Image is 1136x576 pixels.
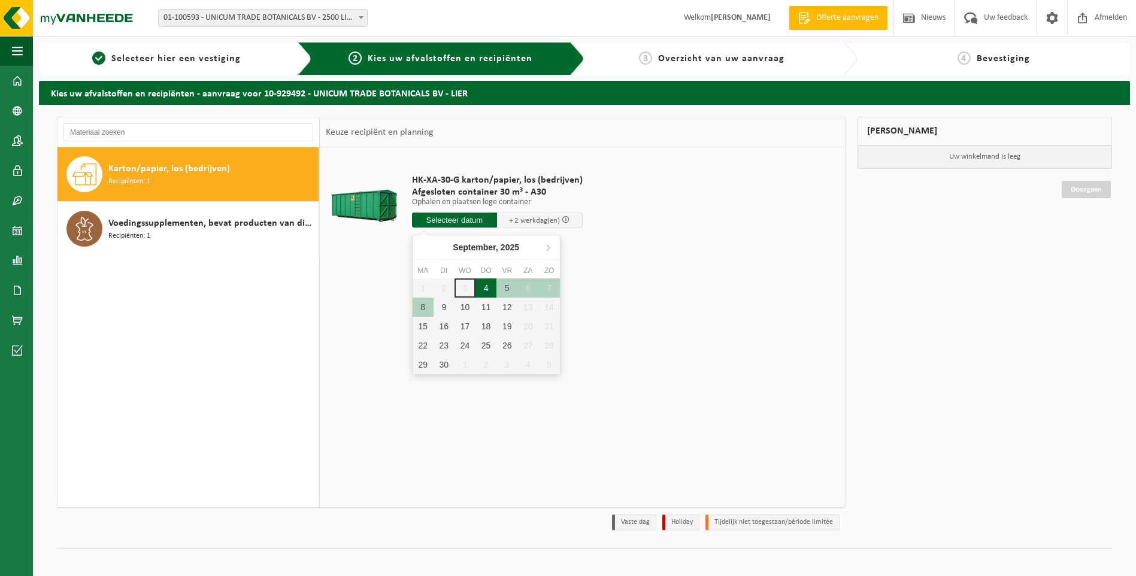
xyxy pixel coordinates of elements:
[475,278,496,298] div: 4
[958,51,971,65] span: 4
[413,317,434,336] div: 15
[455,355,475,374] div: 1
[45,51,288,66] a: 1Selecteer hier een vestiging
[496,265,517,277] div: vr
[858,145,1112,168] p: Uw winkelmand is leeg
[496,278,517,298] div: 5
[813,12,881,24] span: Offerte aanvragen
[158,9,368,27] span: 01-100593 - UNICUM TRADE BOTANICALS BV - 2500 LIER, JOSEPH VAN INSTRAAT 21
[108,176,150,187] span: Recipiënten: 1
[448,238,524,257] div: September,
[662,514,699,530] li: Holiday
[434,298,455,317] div: 9
[39,81,1130,104] h2: Kies uw afvalstoffen en recipiënten - aanvraag voor 10-929492 - UNICUM TRADE BOTANICALS BV - LIER
[496,355,517,374] div: 3
[496,317,517,336] div: 19
[108,231,150,242] span: Recipiënten: 1
[434,317,455,336] div: 16
[475,336,496,355] div: 25
[92,51,105,65] span: 1
[57,202,319,256] button: Voedingssupplementen, bevat producten van dierlijke oorsprong, categorie 3 Recipiënten: 1
[858,117,1113,145] div: [PERSON_NAME]
[475,355,496,374] div: 2
[434,265,455,277] div: di
[413,355,434,374] div: 29
[413,336,434,355] div: 22
[475,298,496,317] div: 11
[455,298,475,317] div: 10
[1062,181,1111,198] a: Doorgaan
[57,147,319,202] button: Karton/papier, los (bedrijven) Recipiënten: 1
[412,213,498,228] input: Selecteer datum
[496,298,517,317] div: 12
[434,336,455,355] div: 23
[496,336,517,355] div: 26
[412,198,583,207] p: Ophalen en plaatsen lege container
[368,54,532,63] span: Kies uw afvalstoffen en recipiënten
[455,336,475,355] div: 24
[639,51,652,65] span: 3
[320,117,440,147] div: Keuze recipiënt en planning
[517,265,538,277] div: za
[509,217,560,225] span: + 2 werkdag(en)
[108,216,316,231] span: Voedingssupplementen, bevat producten van dierlijke oorsprong, categorie 3
[475,317,496,336] div: 18
[789,6,887,30] a: Offerte aanvragen
[538,265,559,277] div: zo
[711,13,771,22] strong: [PERSON_NAME]
[434,355,455,374] div: 30
[159,10,367,26] span: 01-100593 - UNICUM TRADE BOTANICALS BV - 2500 LIER, JOSEPH VAN INSTRAAT 21
[108,162,230,176] span: Karton/papier, los (bedrijven)
[475,265,496,277] div: do
[612,514,656,530] li: Vaste dag
[412,186,583,198] span: Afgesloten container 30 m³ - A30
[658,54,784,63] span: Overzicht van uw aanvraag
[501,243,519,251] i: 2025
[63,123,313,141] input: Materiaal zoeken
[413,265,434,277] div: ma
[413,298,434,317] div: 8
[412,174,583,186] span: HK-XA-30-G karton/papier, los (bedrijven)
[455,317,475,336] div: 17
[705,514,840,530] li: Tijdelijk niet toegestaan/période limitée
[349,51,362,65] span: 2
[977,54,1030,63] span: Bevestiging
[111,54,241,63] span: Selecteer hier een vestiging
[455,265,475,277] div: wo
